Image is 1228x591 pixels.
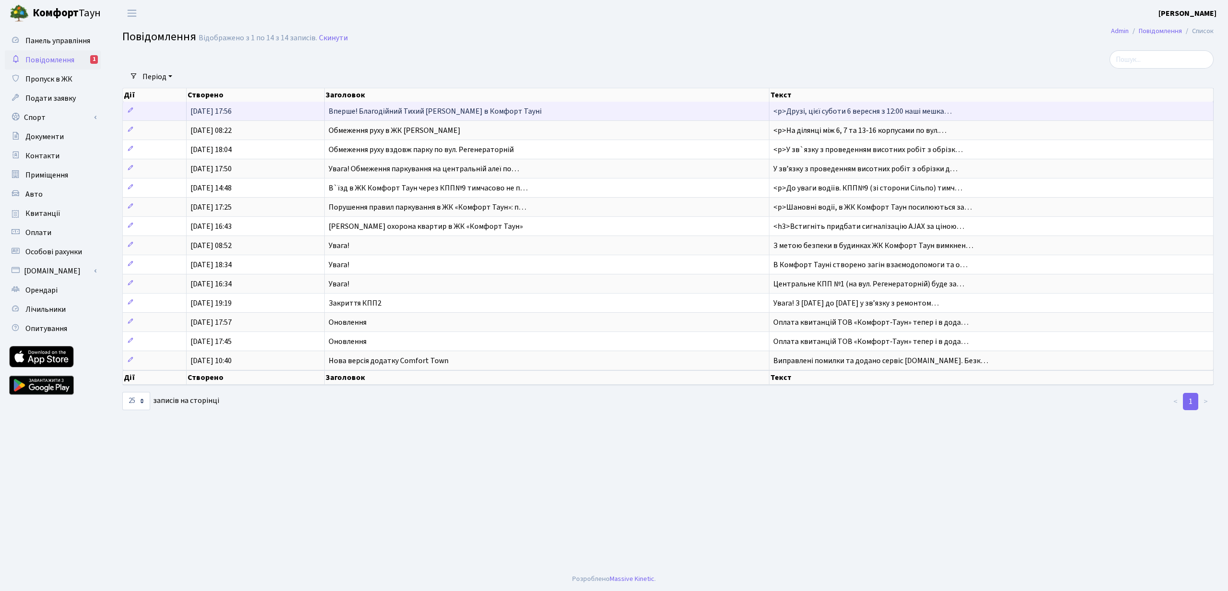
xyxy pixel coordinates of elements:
[5,165,101,185] a: Приміщення
[610,574,654,584] a: Massive Kinetic
[120,5,144,21] button: Переключити навігацію
[773,221,964,232] span: <h3>Встигніть придбати сигналізацію AJAX за ціною…
[25,227,51,238] span: Оплати
[25,189,43,200] span: Авто
[5,127,101,146] a: Документи
[190,221,232,232] span: [DATE] 16:43
[122,392,219,410] label: записів на сторінці
[329,164,519,174] span: Увага! Обмеження паркування на центральній алеї по…
[190,183,232,193] span: [DATE] 14:48
[90,55,98,64] div: 1
[5,223,101,242] a: Оплати
[1111,26,1129,36] a: Admin
[25,55,74,65] span: Повідомлення
[25,74,72,84] span: Пропуск в ЖК
[190,336,232,347] span: [DATE] 17:45
[5,204,101,223] a: Квитанції
[773,317,968,328] span: Оплата квитанцій ТОВ «Комфорт-Таун» тепер і в дода…
[773,183,962,193] span: <p>До уваги водіїв. КПП№9 (зі сторони Сільпо) тимч…
[25,285,58,295] span: Орендарі
[1182,26,1214,36] li: Список
[1097,21,1228,41] nav: breadcrumb
[123,370,187,385] th: Дії
[773,164,957,174] span: У звʼязку з проведенням висотних робіт з обрізки д…
[773,106,952,117] span: <p>Друзі, цієї суботи 6 вересня з 12:00 наші мешка…
[25,247,82,257] span: Особові рахунки
[329,336,366,347] span: Оновлення
[319,34,348,43] a: Скинути
[329,144,514,155] span: Обмеження руху вздовж парку по вул. Регенераторній
[5,108,101,127] a: Спорт
[329,298,381,308] span: Закриття КПП2
[5,146,101,165] a: Контакти
[190,240,232,251] span: [DATE] 08:52
[25,151,59,161] span: Контакти
[5,300,101,319] a: Лічильники
[773,260,968,270] span: В Комфорт Тауні створено загін взаємодопомоги та о…
[5,242,101,261] a: Особові рахунки
[190,144,232,155] span: [DATE] 18:04
[773,336,968,347] span: Оплата квитанцій ТОВ «Комфорт-Таун» тепер і в дода…
[190,125,232,136] span: [DATE] 08:22
[329,125,460,136] span: Обмеження руху в ЖК [PERSON_NAME]
[25,170,68,180] span: Приміщення
[329,240,349,251] span: Увага!
[25,131,64,142] span: Документи
[25,93,76,104] span: Подати заявку
[139,69,176,85] a: Період
[773,279,964,289] span: Центральне КПП №1 (на вул. Регенераторній) буде за…
[5,185,101,204] a: Авто
[5,319,101,338] a: Опитування
[5,70,101,89] a: Пропуск в ЖК
[25,35,90,46] span: Панель управління
[773,355,988,366] span: Виправлені помилки та додано сервіс [DOMAIN_NAME]. Безк…
[190,164,232,174] span: [DATE] 17:50
[190,355,232,366] span: [DATE] 10:40
[10,4,29,23] img: logo.png
[190,260,232,270] span: [DATE] 18:34
[329,355,449,366] span: Нова версія додатку Comfort Town
[773,240,973,251] span: З метою безпеки в будинках ЖК Комфорт Таун вимкнен…
[325,370,769,385] th: Заголовок
[329,183,528,193] span: В`їзд в ЖК Комфорт Таун через КПП№9 тимчасово не п…
[33,5,79,21] b: Комфорт
[5,261,101,281] a: [DOMAIN_NAME]
[769,88,1214,102] th: Текст
[1139,26,1182,36] a: Повідомлення
[329,279,349,289] span: Увага!
[25,208,60,219] span: Квитанції
[25,323,67,334] span: Опитування
[329,317,366,328] span: Оновлення
[123,88,187,102] th: Дії
[190,317,232,328] span: [DATE] 17:57
[199,34,317,43] div: Відображено з 1 по 14 з 14 записів.
[325,88,769,102] th: Заголовок
[190,298,232,308] span: [DATE] 19:19
[1110,50,1214,69] input: Пошук...
[33,5,101,22] span: Таун
[773,144,963,155] span: <p>У зв`язку з проведенням висотних робіт з обрізк…
[769,370,1214,385] th: Текст
[5,281,101,300] a: Орендарі
[1158,8,1216,19] a: [PERSON_NAME]
[122,28,196,45] span: Повідомлення
[329,106,542,117] span: Вперше! Благодійний Тихий [PERSON_NAME] в Комфорт Тауні
[773,202,972,213] span: <p>Шановні водії, в ЖК Комфорт Таун посилюються за…
[773,298,939,308] span: Увага! З [DATE] до [DATE] у зв’язку з ремонтом…
[572,574,656,584] div: Розроблено .
[329,202,526,213] span: Порушення правил паркування в ЖК «Комфорт Таун»: п…
[187,370,325,385] th: Створено
[5,31,101,50] a: Панель управління
[190,202,232,213] span: [DATE] 17:25
[25,304,66,315] span: Лічильники
[5,50,101,70] a: Повідомлення1
[329,221,523,232] span: [PERSON_NAME] охорона квартир в ЖК «Комфорт Таун»
[329,260,349,270] span: Увага!
[5,89,101,108] a: Подати заявку
[773,125,946,136] span: <p>На ділянці між 6, 7 та 13-16 корпусами по вул.…
[190,279,232,289] span: [DATE] 16:34
[190,106,232,117] span: [DATE] 17:56
[187,88,325,102] th: Створено
[1183,393,1198,410] a: 1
